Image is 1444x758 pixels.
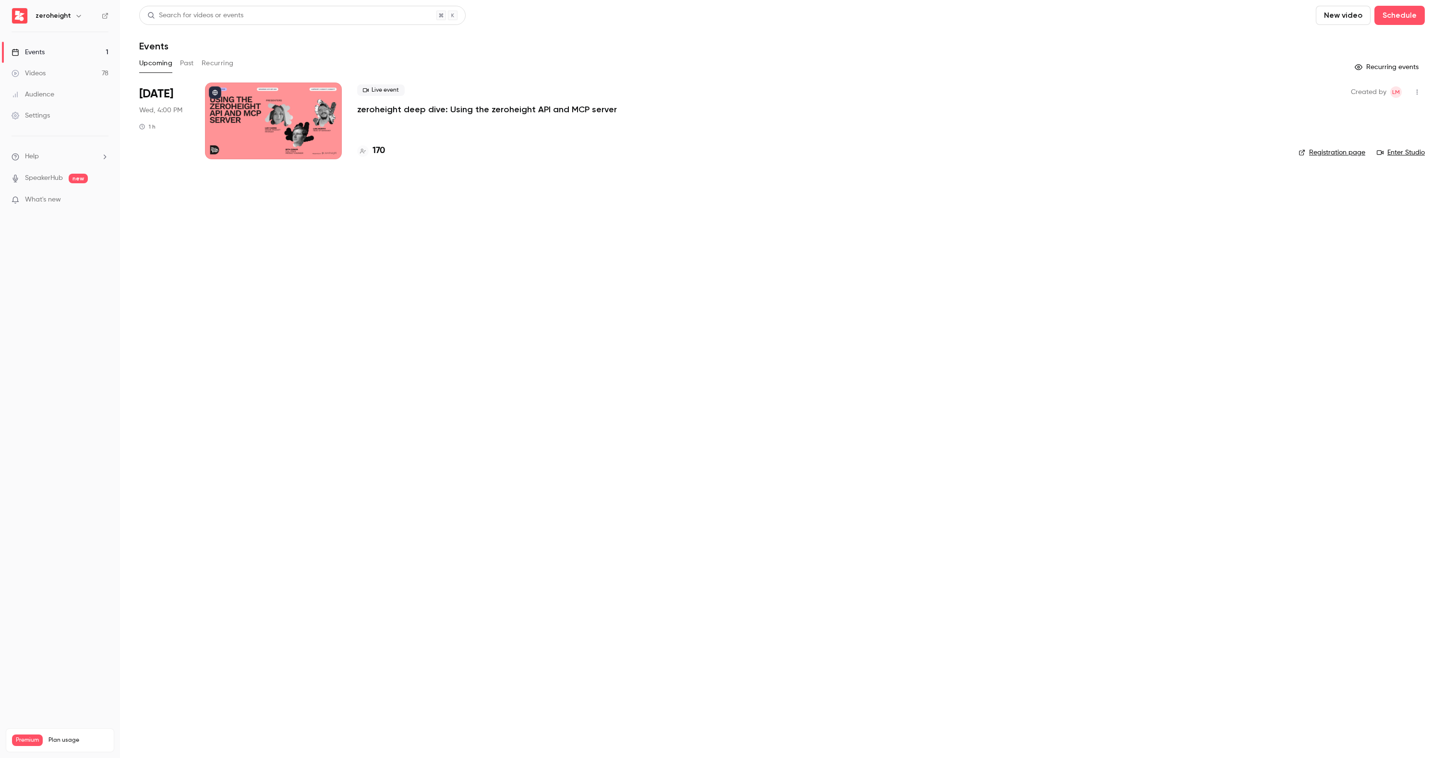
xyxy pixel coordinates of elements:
[97,196,108,204] iframe: Noticeable Trigger
[48,736,108,744] span: Plan usage
[139,106,182,115] span: Wed, 4:00 PM
[12,90,54,99] div: Audience
[12,734,43,746] span: Premium
[139,40,168,52] h1: Events
[1351,86,1386,98] span: Created by
[25,173,63,183] a: SpeakerHub
[1316,6,1371,25] button: New video
[1377,148,1425,157] a: Enter Studio
[12,47,45,57] div: Events
[139,83,190,159] div: Sep 24 Wed, 4:00 PM (Europe/London)
[25,152,39,162] span: Help
[1390,86,1402,98] span: Luke Murphy
[1374,6,1425,25] button: Schedule
[12,152,108,162] li: help-dropdown-opener
[373,144,385,157] h4: 170
[139,123,156,130] div: 1 h
[1392,86,1400,98] span: LM
[180,56,194,71] button: Past
[357,104,617,115] a: zeroheight deep dive: Using the zeroheight API and MCP server
[357,84,405,96] span: Live event
[139,86,173,102] span: [DATE]
[357,144,385,157] a: 170
[1299,148,1365,157] a: Registration page
[36,11,71,21] h6: zeroheight
[12,111,50,120] div: Settings
[147,11,243,21] div: Search for videos or events
[25,195,61,205] span: What's new
[202,56,234,71] button: Recurring
[12,8,27,24] img: zeroheight
[69,174,88,183] span: new
[12,69,46,78] div: Videos
[1350,59,1425,75] button: Recurring events
[139,56,172,71] button: Upcoming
